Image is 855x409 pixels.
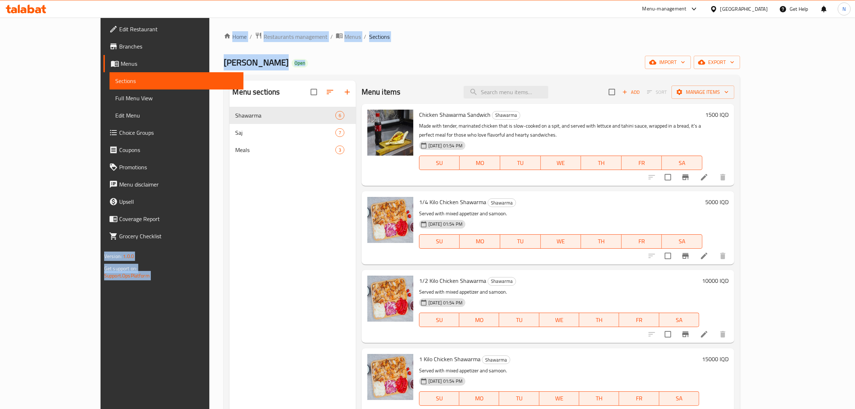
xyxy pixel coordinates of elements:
span: Select to update [660,327,675,342]
span: TH [582,393,616,404]
button: WE [539,313,579,327]
a: Choice Groups [103,124,243,141]
span: Full Menu View [115,94,238,102]
div: Shawarma [492,111,520,120]
span: N [842,5,846,13]
span: [DATE] 01:54 PM [426,378,465,385]
button: SA [659,391,699,406]
h6: 1500 IQD [705,110,729,120]
a: Edit menu item [700,330,708,339]
span: MO [463,158,497,168]
div: Shawarma [488,277,516,286]
h2: Menu items [362,87,401,97]
a: Edit menu item [700,173,708,181]
button: Branch-specific-item [677,326,694,343]
span: export [700,58,734,67]
span: Version: [104,252,122,261]
span: [DATE] 01:54 PM [426,221,465,228]
span: FR [624,236,659,247]
p: Made with tender, marinated chicken that is slow-cooked on a spit, and served with lettuce and ta... [419,121,702,139]
span: Sort sections [321,83,339,101]
span: Upsell [119,197,238,206]
li: / [364,32,366,41]
span: Select all sections [306,84,321,100]
span: Select to update [660,170,675,185]
a: Grocery Checklist [103,228,243,245]
span: SU [422,315,456,325]
button: WE [539,391,579,406]
button: delete [714,247,731,265]
span: FR [624,158,659,168]
a: Support.OpsPlatform [104,271,150,280]
span: [DATE] 01:54 PM [426,299,465,306]
img: 1/4 Kilo Chicken Shawarma [367,197,413,243]
span: Select section first [642,87,672,98]
div: Meals3 [229,141,356,158]
button: SU [419,313,459,327]
button: import [645,56,691,69]
a: Menu disclaimer [103,176,243,193]
span: Saj [235,128,335,137]
span: Edit Restaurant [119,25,238,33]
div: Menu-management [642,5,687,13]
nav: breadcrumb [224,32,740,41]
button: WE [541,234,581,249]
a: Restaurants management [255,32,327,41]
button: WE [541,156,581,170]
span: Chicken Shawarma Sandwich [419,109,491,120]
span: TH [582,315,616,325]
span: Select section [604,84,619,100]
span: SA [662,315,696,325]
span: Branches [119,42,238,51]
button: SU [419,234,460,249]
button: TH [579,313,619,327]
span: Manage items [677,88,729,97]
span: Sections [369,32,390,41]
h6: 15000 IQD [702,354,729,364]
button: TH [579,391,619,406]
a: Edit menu item [700,252,708,260]
button: TU [499,391,539,406]
button: MO [459,391,499,406]
span: MO [462,315,496,325]
div: items [335,128,344,137]
span: SA [665,236,700,247]
span: TU [502,393,536,404]
span: WE [544,158,578,168]
span: TU [503,158,538,168]
input: search [464,86,548,98]
img: 1 Kilo Chicken Shawarma [367,354,413,400]
span: SA [665,158,700,168]
span: Get support on: [104,264,137,273]
span: Add item [619,87,642,98]
span: MO [462,393,496,404]
a: Menus [336,32,361,41]
button: delete [714,326,731,343]
div: items [335,146,344,154]
p: Served with mixed appetizer and samoon. [419,288,699,297]
span: TH [584,236,619,247]
span: 1/4 Kilo Chicken Shawarma [419,197,486,207]
a: Upsell [103,193,243,210]
button: Manage items [672,86,734,99]
span: Menus [344,32,361,41]
span: WE [542,393,576,404]
span: 7 [336,129,344,136]
a: Edit Restaurant [103,20,243,38]
div: Shawarma6 [229,107,356,124]
nav: Menu sections [229,104,356,161]
span: 1.0.0 [123,252,134,261]
span: TU [503,236,538,247]
span: import [651,58,685,67]
span: SU [422,236,457,247]
span: Shawarma [482,356,510,364]
span: 1/2 Kilo Chicken Shawarma [419,275,486,286]
a: Sections [110,72,243,89]
span: Promotions [119,163,238,171]
div: Saj7 [229,124,356,141]
span: WE [544,236,578,247]
span: Meals [235,146,335,154]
